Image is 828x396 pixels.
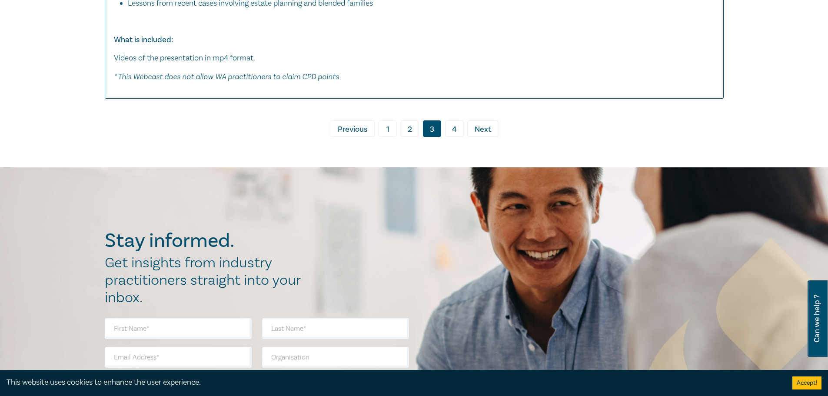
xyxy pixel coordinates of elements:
a: Next [467,120,498,137]
em: * This Webcast does not allow WA practitioners to claim CPD points [114,72,339,81]
span: Next [475,124,491,135]
strong: What is included: [114,35,173,45]
span: Previous [338,124,367,135]
a: 4 [445,120,463,137]
h2: Stay informed. [105,230,310,252]
p: Videos of the presentation in mp4 format. [114,53,715,64]
input: Organisation [262,347,409,368]
input: Email Address* [105,347,252,368]
a: Previous [330,120,375,137]
h2: Get insights from industry practitioners straight into your inbox. [105,254,310,306]
div: This website uses cookies to enhance the user experience. [7,377,779,388]
a: 3 [423,120,441,137]
a: 1 [379,120,397,137]
input: First Name* [105,318,252,339]
button: Accept cookies [792,376,821,389]
span: Can we help ? [813,286,821,352]
a: 2 [401,120,419,137]
input: Last Name* [262,318,409,339]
